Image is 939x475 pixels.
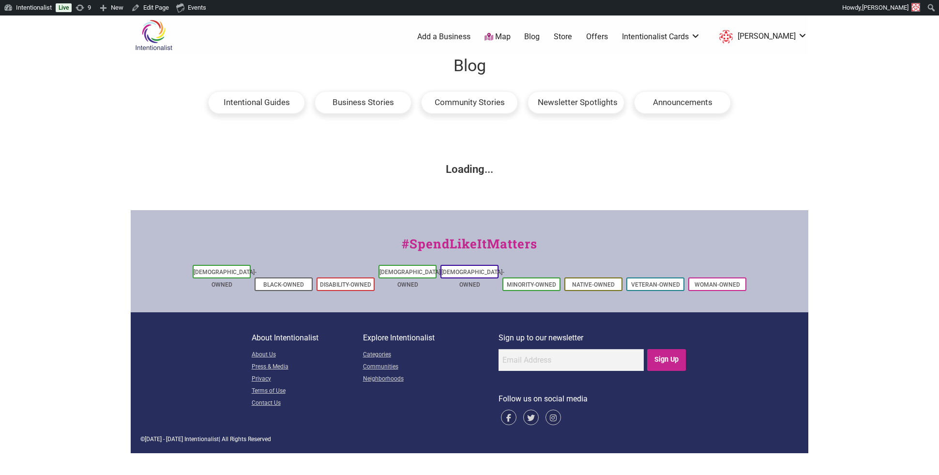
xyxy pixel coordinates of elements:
[208,91,305,114] div: Intentional Guides
[421,91,518,114] div: Community Stories
[320,281,371,288] a: Disability-Owned
[252,385,363,398] a: Terms of Use
[363,349,499,361] a: Categories
[441,269,504,288] a: [DEMOGRAPHIC_DATA]-Owned
[417,31,470,42] a: Add a Business
[714,28,807,46] li: Sarah-Studer
[252,398,363,410] a: Contact Us
[507,281,556,288] a: Minority-Owned
[263,281,304,288] a: Black-Owned
[647,349,686,371] input: Sign Up
[131,19,177,51] img: Intentionalist
[695,281,740,288] a: Woman-Owned
[252,332,363,344] p: About Intentionalist
[499,393,688,405] p: Follow us on social media
[252,361,363,373] a: Press & Media
[622,31,700,42] a: Intentionalist Cards
[252,349,363,361] a: About Us
[150,54,789,77] h1: Blog
[194,269,257,288] a: [DEMOGRAPHIC_DATA]-Owned
[140,435,799,444] div: © | All Rights Reserved
[363,361,499,373] a: Communities
[572,281,615,288] a: Native-Owned
[145,436,183,443] span: [DATE] - [DATE]
[363,373,499,385] a: Neighborhoods
[379,269,442,288] a: [DEMOGRAPHIC_DATA]-Owned
[528,91,624,114] div: Newsletter Spotlights
[554,31,572,42] a: Store
[714,28,807,46] a: [PERSON_NAME]
[586,31,608,42] a: Offers
[363,332,499,344] p: Explore Intentionalist
[56,3,72,12] a: Live
[184,436,219,443] span: Intentionalist
[524,31,540,42] a: Blog
[499,349,644,371] input: Email Address
[315,91,411,114] div: Business Stories
[485,31,511,43] a: Map
[140,128,799,210] div: Loading...
[499,332,688,344] p: Sign up to our newsletter
[634,91,731,114] div: Announcements
[631,281,680,288] a: Veteran-Owned
[862,4,909,11] span: [PERSON_NAME]
[131,234,808,263] div: #SpendLikeItMatters
[252,373,363,385] a: Privacy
